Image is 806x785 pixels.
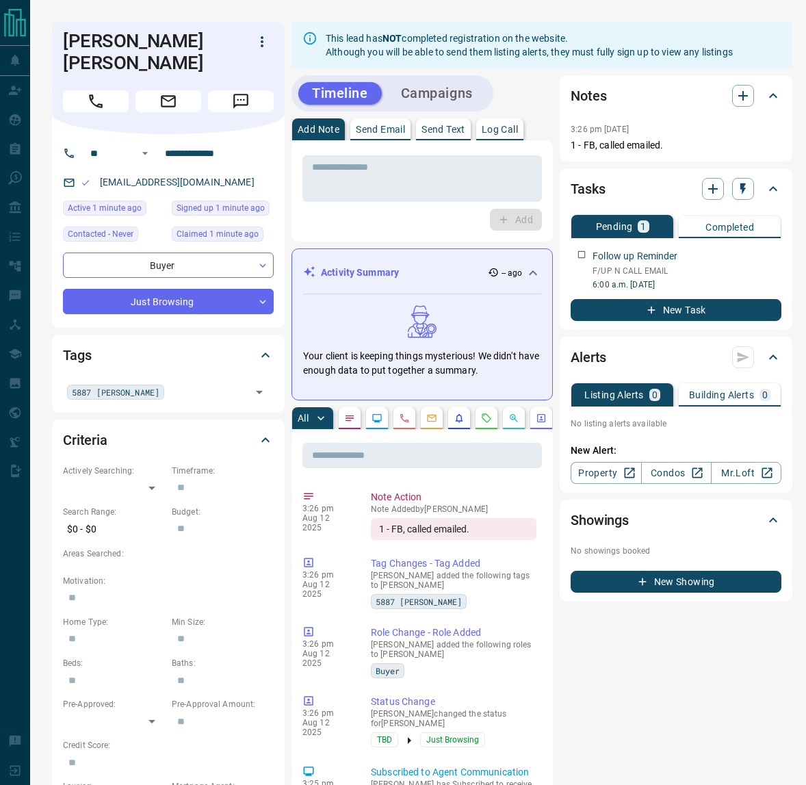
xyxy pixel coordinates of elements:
[68,201,142,215] span: Active 1 minute ago
[571,125,629,134] p: 3:26 pm [DATE]
[81,178,90,188] svg: Email Valid
[571,346,606,368] h2: Alerts
[371,640,536,659] p: [PERSON_NAME] added the following roles to [PERSON_NAME]
[63,739,274,751] p: Credit Score:
[593,249,677,263] p: Follow up Reminder
[387,82,486,105] button: Campaigns
[371,518,536,540] div: 1 - FB, called emailed.
[326,26,733,64] div: This lead has completed registration on the website. Although you will be able to send them listi...
[303,349,541,378] p: Your client is keeping things mysterious! We didn't have enough data to put together a summary.
[426,413,437,424] svg: Emails
[371,709,536,728] p: [PERSON_NAME] changed the status for [PERSON_NAME]
[63,424,274,456] div: Criteria
[372,413,382,424] svg: Lead Browsing Activity
[63,548,274,560] p: Areas Searched:
[172,698,274,710] p: Pre-Approval Amount:
[137,145,153,162] button: Open
[302,580,350,599] p: Aug 12 2025
[177,227,259,241] span: Claimed 1 minute ago
[421,125,465,134] p: Send Text
[652,390,658,400] p: 0
[508,413,519,424] svg: Opportunities
[302,708,350,718] p: 3:26 pm
[596,222,633,231] p: Pending
[298,82,382,105] button: Timeline
[382,33,402,44] strong: NOT
[571,178,605,200] h2: Tasks
[371,571,536,590] p: [PERSON_NAME] added the following tags to [PERSON_NAME]
[63,344,91,366] h2: Tags
[426,733,479,747] span: Just Browsing
[172,616,274,628] p: Min Size:
[762,390,768,400] p: 0
[593,279,781,291] p: 6:00 a.m. [DATE]
[63,698,165,710] p: Pre-Approved:
[302,639,350,649] p: 3:26 pm
[356,125,405,134] p: Send Email
[172,227,274,246] div: Tue Aug 12 2025
[571,85,606,107] h2: Notes
[584,390,644,400] p: Listing Alerts
[376,595,462,608] span: 5887 [PERSON_NAME]
[72,385,159,399] span: 5887 [PERSON_NAME]
[641,462,712,484] a: Condos
[302,649,350,668] p: Aug 12 2025
[303,260,541,285] div: Activity Summary-- ago
[302,504,350,513] p: 3:26 pm
[371,490,536,504] p: Note Action
[571,571,781,593] button: New Showing
[711,462,781,484] a: Mr.Loft
[571,417,781,430] p: No listing alerts available
[63,429,107,451] h2: Criteria
[571,172,781,205] div: Tasks
[63,289,274,314] div: Just Browsing
[172,201,274,220] div: Tue Aug 12 2025
[63,506,165,518] p: Search Range:
[371,765,536,780] p: Subscribed to Agent Communication
[298,413,309,423] p: All
[172,465,274,477] p: Timeframe:
[100,177,255,188] a: [EMAIL_ADDRESS][DOMAIN_NAME]
[172,506,274,518] p: Budget:
[177,201,265,215] span: Signed up 1 minute ago
[376,664,400,678] span: Buyer
[172,657,274,669] p: Baths:
[208,90,274,112] span: Message
[571,545,781,557] p: No showings booked
[571,341,781,374] div: Alerts
[571,509,629,531] h2: Showings
[302,513,350,532] p: Aug 12 2025
[571,138,781,153] p: 1 - FB, called emailed.
[63,339,274,372] div: Tags
[371,556,536,571] p: Tag Changes - Tag Added
[63,253,274,278] div: Buyer
[63,465,165,477] p: Actively Searching:
[63,518,165,541] p: $0 - $0
[371,504,536,514] p: Note Added by [PERSON_NAME]
[63,90,129,112] span: Call
[454,413,465,424] svg: Listing Alerts
[536,413,547,424] svg: Agent Actions
[481,413,492,424] svg: Requests
[344,413,355,424] svg: Notes
[640,222,646,231] p: 1
[689,390,754,400] p: Building Alerts
[571,504,781,537] div: Showings
[63,201,165,220] div: Tue Aug 12 2025
[135,90,201,112] span: Email
[298,125,339,134] p: Add Note
[321,266,399,280] p: Activity Summary
[593,265,781,277] p: F/UP N CALL EMAIL
[571,79,781,112] div: Notes
[399,413,410,424] svg: Calls
[250,383,269,402] button: Open
[302,570,350,580] p: 3:26 pm
[63,30,230,74] h1: [PERSON_NAME] [PERSON_NAME]
[571,462,641,484] a: Property
[371,695,536,709] p: Status Change
[377,733,392,747] span: TBD
[502,267,523,279] p: -- ago
[571,299,781,321] button: New Task
[63,657,165,669] p: Beds:
[482,125,518,134] p: Log Call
